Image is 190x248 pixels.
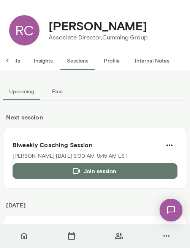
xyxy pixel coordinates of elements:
[3,82,40,100] button: Upcoming
[13,163,177,179] button: Join session
[9,15,40,46] div: RC
[3,113,187,128] h6: Next session
[60,52,95,70] button: Sessions
[26,52,60,70] button: Insights
[13,152,128,160] p: [PERSON_NAME] · [DATE] · 9:00 AM-9:45 AM EST
[40,82,74,100] button: Past
[129,52,176,70] button: Internal Notes
[49,33,148,42] p: Associate Director, Cumming Group
[13,140,177,149] h6: Biweekly Coaching Session
[49,19,147,33] h4: [PERSON_NAME]
[3,82,187,100] div: basic tabs example
[95,52,129,70] button: Profile
[3,201,187,216] h6: [DATE]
